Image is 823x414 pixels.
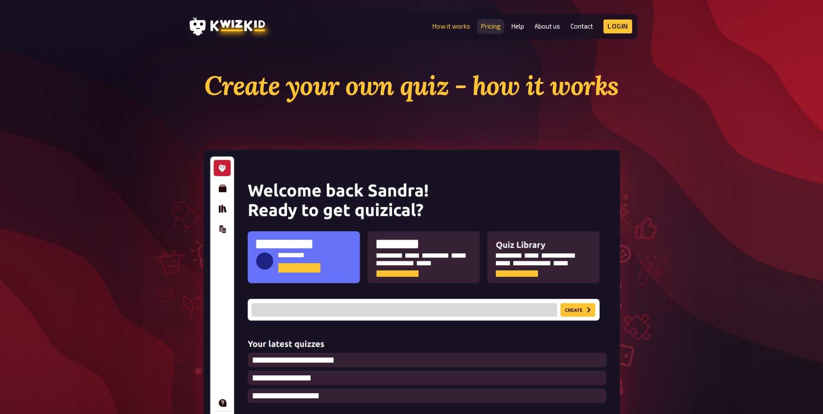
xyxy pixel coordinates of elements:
a: About us [534,23,560,30]
a: Login [603,20,632,33]
a: Contact [571,23,593,30]
h1: Create your own quiz - how it works [203,69,620,102]
a: How it works [432,23,470,30]
a: Help [511,23,524,30]
a: Pricing [481,23,501,30]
